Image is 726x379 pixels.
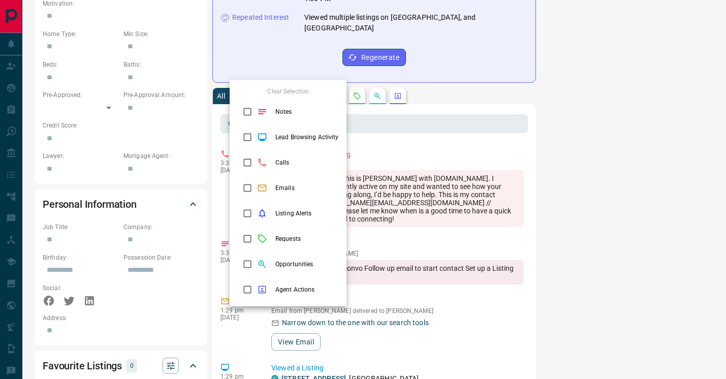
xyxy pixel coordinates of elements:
[275,234,338,243] span: Requests
[275,133,338,142] span: Lead Browsing Activity
[275,285,338,294] span: Agent Actions
[275,209,338,218] span: Listing Alerts
[275,260,338,269] span: Opportunities
[275,158,338,167] span: Calls
[275,183,338,193] span: Emails
[275,107,338,116] span: Notes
